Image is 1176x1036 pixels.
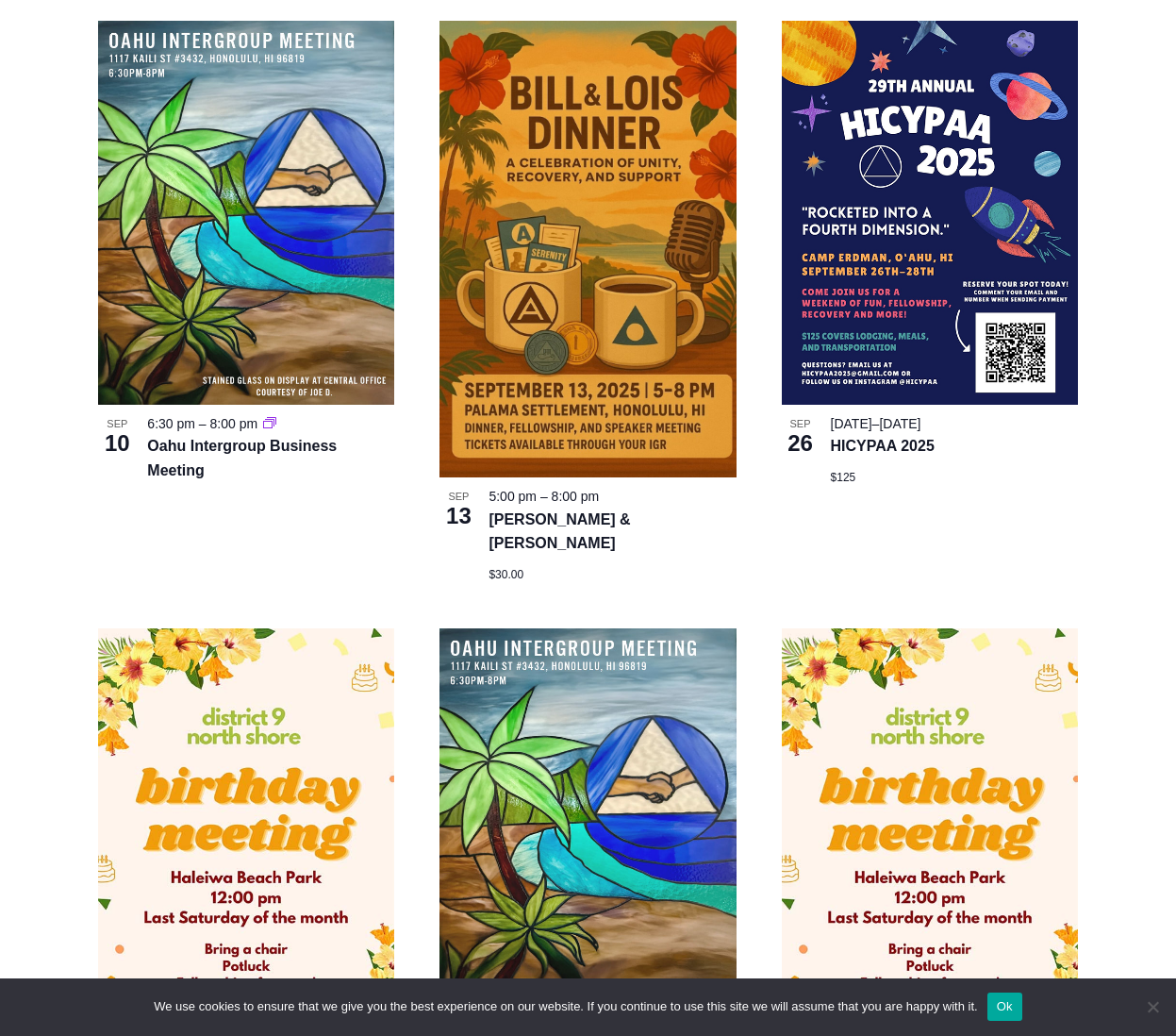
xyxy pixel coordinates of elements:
[98,21,394,405] img: OIGBusinessMeeting
[439,500,477,532] span: 13
[147,416,195,431] time: 6:30 pm
[489,489,537,504] time: 5:00 pm
[782,21,1078,404] img: IMG_8128 small
[879,416,920,431] span: [DATE]
[831,471,856,484] span: $125
[439,628,736,1012] img: OIGBusinessMeeting
[263,416,276,431] a: Event series: Oahu Intergroup Business Meeting
[98,427,136,460] span: 10
[831,413,1078,435] div: –
[987,993,1022,1021] button: Ok
[154,997,977,1016] span: We use cookies to ensure that we give you the best experience on our website. If you continue to ...
[199,416,207,431] span: –
[489,568,523,581] span: $30.00
[540,489,548,504] span: –
[1143,997,1162,1016] span: No
[489,511,630,552] a: [PERSON_NAME] & [PERSON_NAME]
[439,489,477,505] span: Sep
[831,416,872,431] span: [DATE]
[782,416,820,432] span: Sep
[147,438,337,478] a: Oahu Intergroup Business Meeting
[782,427,820,460] span: 26
[439,21,736,477] img: B&L Dinner
[831,438,935,454] a: HICYPAA 2025
[210,416,258,431] time: 8:00 pm
[98,416,136,432] span: Sep
[552,489,600,504] time: 8:00 pm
